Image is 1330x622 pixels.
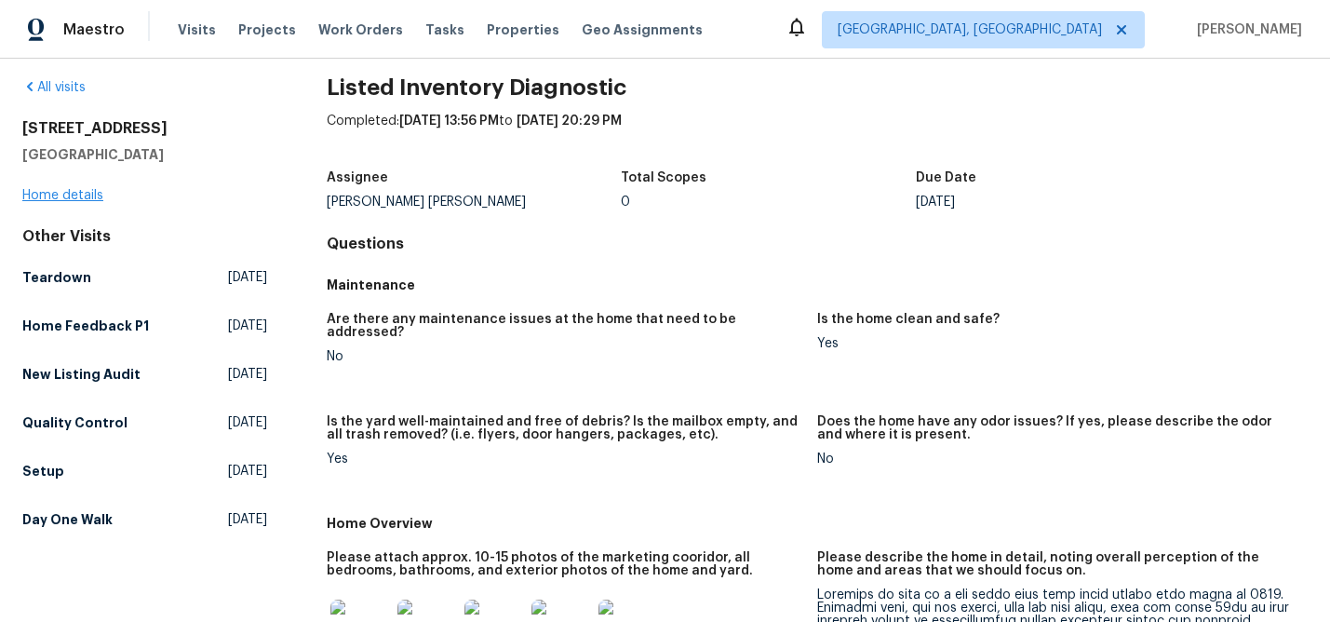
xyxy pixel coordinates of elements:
h5: Setup [22,462,64,480]
span: Tasks [425,23,464,36]
span: Projects [238,20,296,39]
h5: Is the home clean and safe? [817,313,1000,326]
h2: [STREET_ADDRESS] [22,119,267,138]
span: [DATE] [228,317,267,335]
span: Geo Assignments [582,20,703,39]
div: Yes [327,453,802,466]
a: Home Feedback P1[DATE] [22,309,267,343]
h5: Due Date [916,171,976,184]
h5: [GEOGRAPHIC_DATA] [22,145,267,164]
a: All visits [22,81,86,94]
span: [DATE] [228,365,267,384]
span: [GEOGRAPHIC_DATA], [GEOGRAPHIC_DATA] [838,20,1102,39]
div: Completed: to [327,112,1308,160]
a: Quality Control[DATE] [22,406,267,439]
span: [DATE] [228,268,267,287]
h5: New Listing Audit [22,365,141,384]
a: Day One Walk[DATE] [22,503,267,536]
h5: Teardown [22,268,91,287]
span: [DATE] 13:56 PM [399,115,499,128]
div: [PERSON_NAME] [PERSON_NAME] [327,196,621,209]
span: Maestro [63,20,125,39]
h5: Quality Control [22,413,128,432]
span: [DATE] [228,413,267,432]
div: [DATE] [916,196,1210,209]
h5: Please describe the home in detail, noting overall perception of the home and areas that we shoul... [817,551,1293,577]
span: [DATE] [228,510,267,529]
div: No [327,350,802,363]
h5: Are there any maintenance issues at the home that need to be addressed? [327,313,802,339]
span: Work Orders [318,20,403,39]
h5: Maintenance [327,276,1308,294]
div: Other Visits [22,227,267,246]
h5: Day One Walk [22,510,113,529]
span: Visits [178,20,216,39]
a: Home details [22,189,103,202]
h5: Total Scopes [621,171,706,184]
h5: Home Overview [327,514,1308,533]
h5: Is the yard well-maintained and free of debris? Is the mailbox empty, and all trash removed? (i.e... [327,415,802,441]
span: Properties [487,20,559,39]
div: No [817,453,1293,466]
div: 0 [621,196,915,209]
span: [PERSON_NAME] [1189,20,1302,39]
a: Teardown[DATE] [22,261,267,294]
span: [DATE] [228,462,267,480]
div: Yes [817,337,1293,350]
h5: Does the home have any odor issues? If yes, please describe the odor and where it is present. [817,415,1293,441]
span: [DATE] 20:29 PM [517,115,622,128]
a: Setup[DATE] [22,454,267,488]
a: New Listing Audit[DATE] [22,358,267,391]
h2: Listed Inventory Diagnostic [327,78,1308,97]
h5: Assignee [327,171,388,184]
h5: Please attach approx. 10-15 photos of the marketing cooridor, all bedrooms, bathrooms, and exteri... [327,551,802,577]
h4: Questions [327,235,1308,253]
h5: Home Feedback P1 [22,317,149,335]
